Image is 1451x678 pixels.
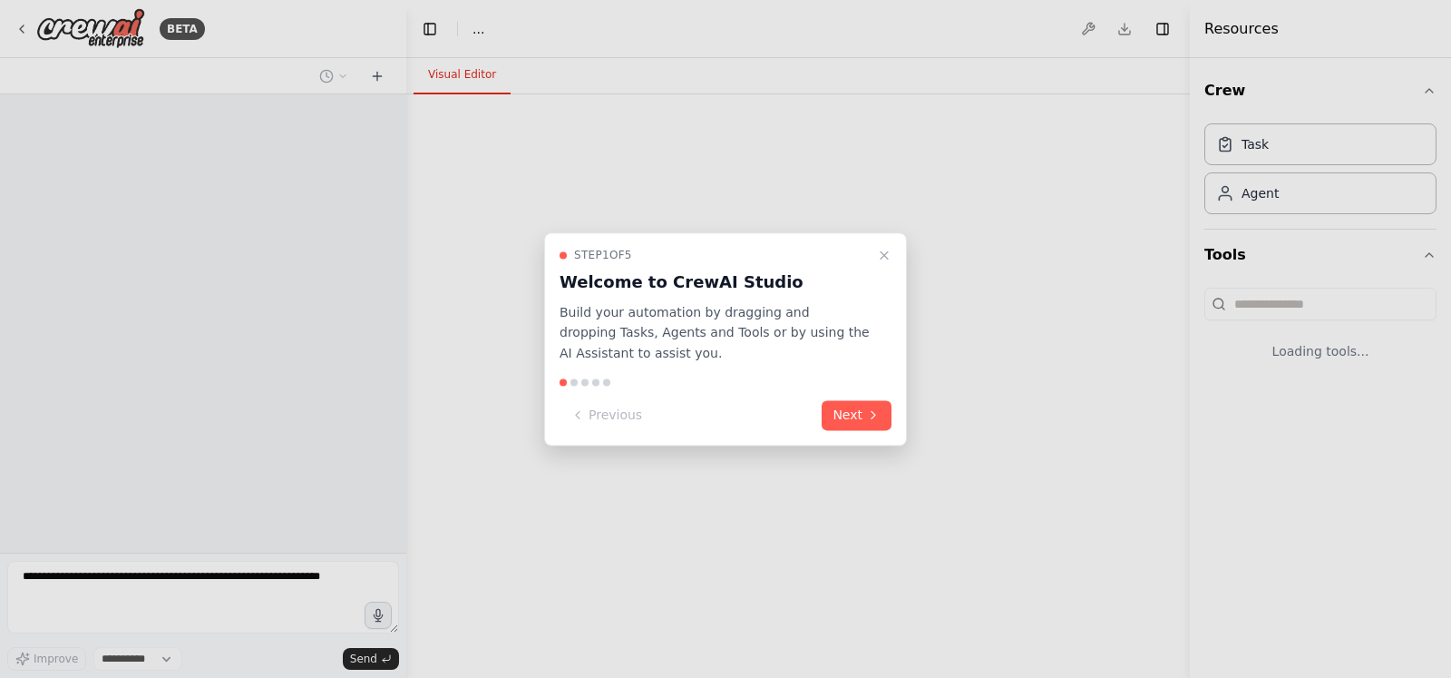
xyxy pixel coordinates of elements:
[417,16,443,42] button: Hide left sidebar
[873,244,895,266] button: Close walkthrough
[560,270,870,295] h3: Welcome to CrewAI Studio
[560,302,870,364] p: Build your automation by dragging and dropping Tasks, Agents and Tools or by using the AI Assista...
[560,400,653,430] button: Previous
[822,400,891,430] button: Next
[574,248,632,262] span: Step 1 of 5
